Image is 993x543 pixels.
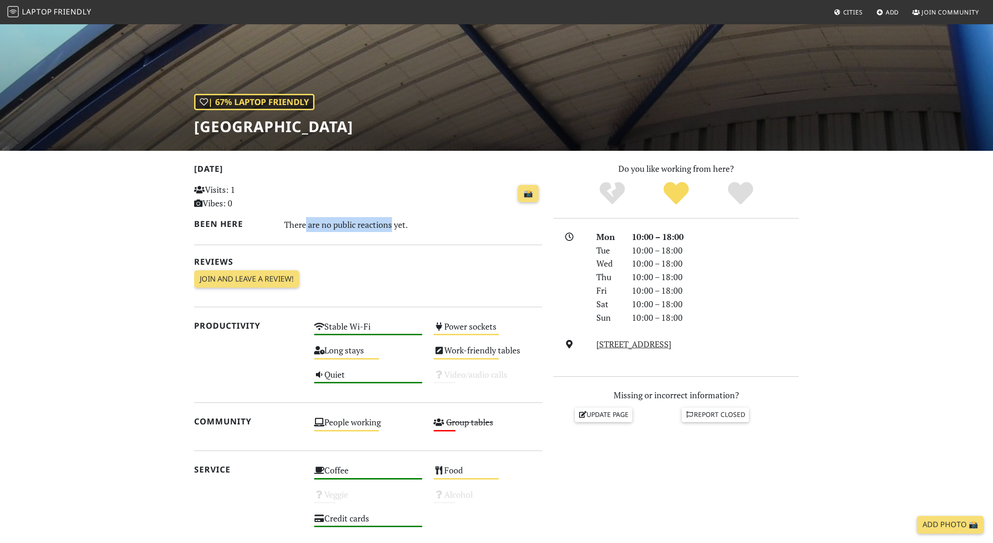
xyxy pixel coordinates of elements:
[284,217,543,232] div: There are no public reactions yet.
[308,487,428,511] div: Veggie
[843,8,863,16] span: Cities
[575,408,633,422] a: Update page
[626,244,804,257] div: 10:00 – 18:00
[428,367,548,391] div: Video/audio calls
[591,230,626,244] div: Mon
[7,4,91,21] a: LaptopFriendly LaptopFriendly
[446,416,493,428] s: Group tables
[194,164,542,177] h2: [DATE]
[428,487,548,511] div: Alcohol
[922,8,979,16] span: Join Community
[518,185,538,203] a: 📸
[644,181,708,206] div: Yes
[194,257,542,267] h2: Reviews
[626,257,804,270] div: 10:00 – 18:00
[194,219,273,229] h2: Been here
[308,367,428,391] div: Quiet
[873,4,903,21] a: Add
[428,463,548,487] div: Food
[308,463,428,487] div: Coffee
[909,4,983,21] a: Join Community
[428,343,548,367] div: Work-friendly tables
[553,162,799,176] p: Do you like working from here?
[194,118,353,135] h1: [GEOGRAPHIC_DATA]
[194,321,303,331] h2: Productivity
[580,181,644,206] div: No
[830,4,867,21] a: Cities
[553,388,799,402] p: Missing or incorrect information?
[591,270,626,284] div: Thu
[308,319,428,343] div: Stable Wi-Fi
[626,270,804,284] div: 10:00 – 18:00
[682,408,749,422] a: Report closed
[194,465,303,474] h2: Service
[194,183,303,210] p: Visits: 1 Vibes: 0
[194,94,315,110] div: | 67% Laptop Friendly
[626,230,804,244] div: 10:00 – 18:00
[7,6,19,17] img: LaptopFriendly
[308,343,428,367] div: Long stays
[308,415,428,438] div: People working
[596,338,671,350] a: [STREET_ADDRESS]
[22,7,52,17] span: Laptop
[308,511,428,535] div: Credit cards
[194,416,303,426] h2: Community
[626,311,804,324] div: 10:00 – 18:00
[428,319,548,343] div: Power sockets
[591,244,626,257] div: Tue
[708,181,773,206] div: Definitely!
[626,297,804,311] div: 10:00 – 18:00
[886,8,899,16] span: Add
[591,284,626,297] div: Fri
[591,257,626,270] div: Wed
[591,297,626,311] div: Sat
[591,311,626,324] div: Sun
[54,7,91,17] span: Friendly
[626,284,804,297] div: 10:00 – 18:00
[194,270,299,288] a: Join and leave a review!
